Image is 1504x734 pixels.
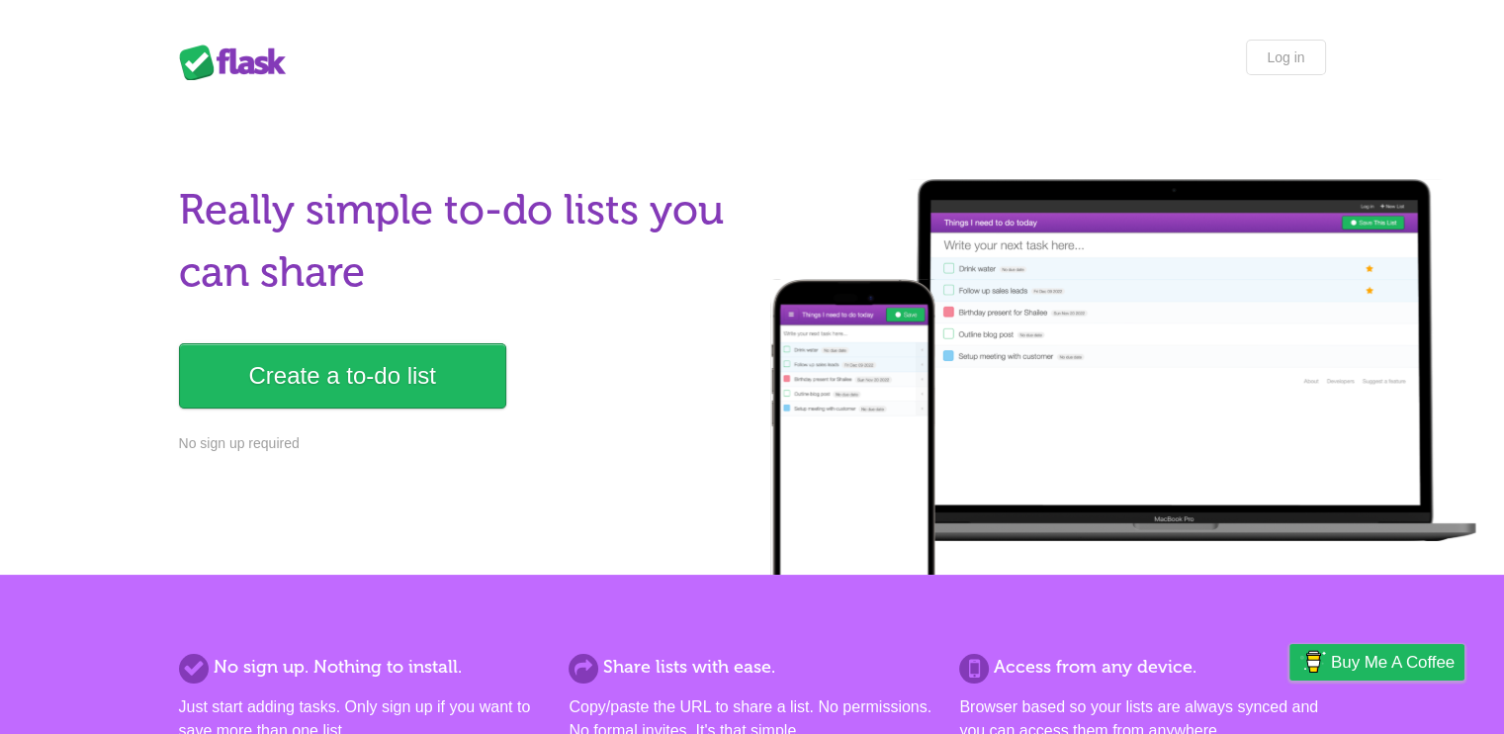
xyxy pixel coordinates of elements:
[959,654,1325,681] h2: Access from any device.
[179,433,741,454] p: No sign up required
[569,654,934,681] h2: Share lists with ease.
[1331,645,1455,680] span: Buy me a coffee
[1299,645,1326,679] img: Buy me a coffee
[179,45,298,80] div: Flask Lists
[1289,644,1464,681] a: Buy me a coffee
[179,654,545,681] h2: No sign up. Nothing to install.
[179,179,741,304] h1: Really simple to-do lists you can share
[179,343,506,409] a: Create a to-do list
[1246,40,1325,75] a: Log in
